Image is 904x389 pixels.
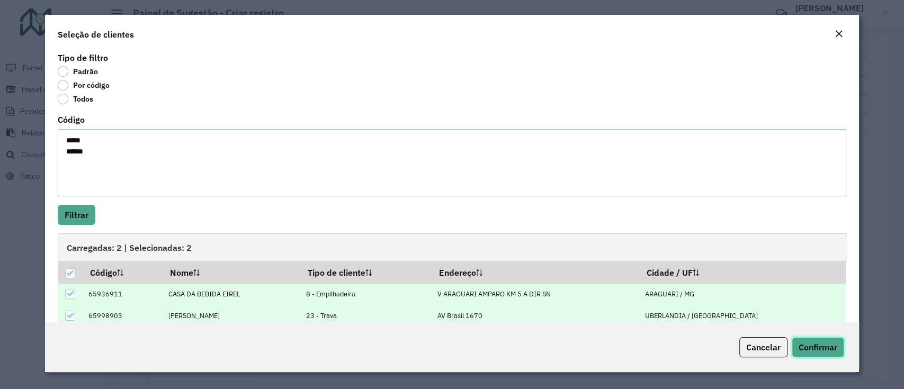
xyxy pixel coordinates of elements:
[163,305,301,327] td: [PERSON_NAME]
[58,80,110,91] label: Por código
[58,94,93,104] label: Todos
[831,28,846,41] button: Close
[58,205,95,225] button: Filtrar
[163,284,301,305] td: CASA DA BEBIDA EIREL
[83,284,163,305] td: 65936911
[639,305,846,327] td: UBERLANDIA / [GEOGRAPHIC_DATA]
[58,66,98,77] label: Padrão
[58,113,85,126] label: Código
[799,342,837,352] span: Confirmar
[432,284,639,305] td: V ARAGUARI AMPARO KM 5 A DIR SN
[639,261,846,283] th: Cidade / UF
[792,337,844,357] button: Confirmar
[432,305,639,327] td: AV Brasil 1670
[301,305,432,327] td: 23 - Trava
[83,261,163,283] th: Código
[58,51,108,64] label: Tipo de filtro
[739,337,787,357] button: Cancelar
[83,305,163,327] td: 65998903
[432,261,639,283] th: Endereço
[58,28,134,41] h4: Seleção de clientes
[746,342,781,352] span: Cancelar
[639,284,846,305] td: ARAGUARI / MG
[301,284,432,305] td: 8 - Empilhadeira
[835,30,843,38] em: Fechar
[163,261,301,283] th: Nome
[301,261,432,283] th: Tipo de cliente
[58,233,846,261] div: Carregadas: 2 | Selecionadas: 2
